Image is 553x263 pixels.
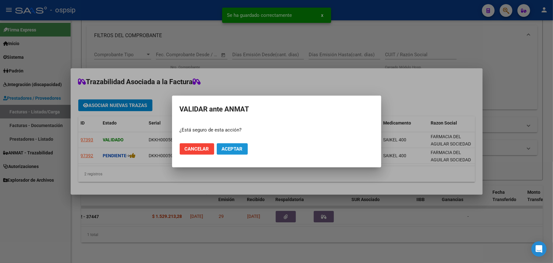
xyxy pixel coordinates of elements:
[180,143,214,155] button: Cancelar
[531,241,547,257] div: Open Intercom Messenger
[185,146,209,152] span: Cancelar
[180,126,374,134] p: ¿Está seguro de esta acción?
[217,143,248,155] button: Aceptar
[222,146,243,152] span: Aceptar
[180,103,374,115] h2: VALIDAR ante ANMAT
